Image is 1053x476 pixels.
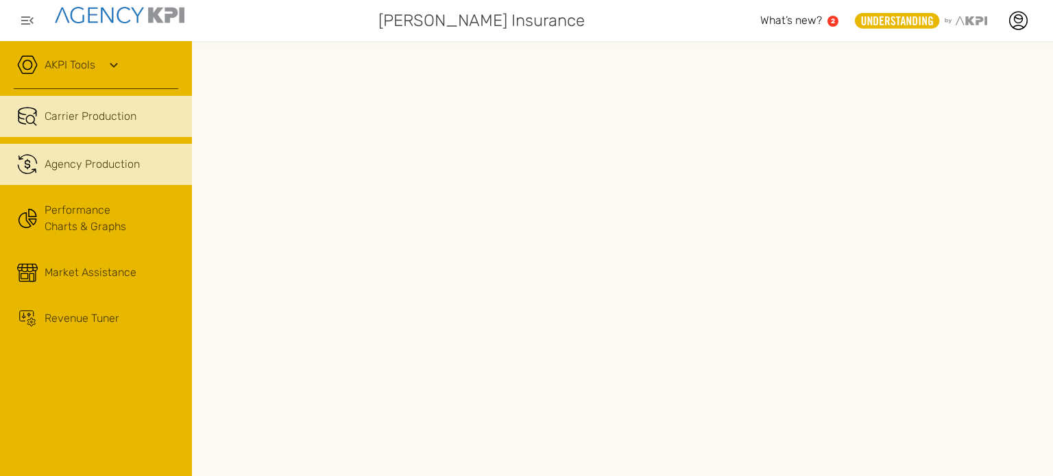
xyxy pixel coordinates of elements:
span: Revenue Tuner [45,310,119,327]
span: Carrier Production [45,108,136,125]
a: AKPI Tools [45,57,95,73]
img: agencykpi-logo-550x69-2d9e3fa8.png [55,7,184,23]
span: [PERSON_NAME] Insurance [378,8,585,33]
span: Agency Production [45,156,140,173]
text: 2 [831,17,835,25]
span: Market Assistance [45,264,136,281]
a: 2 [827,16,838,27]
span: What’s new? [760,14,822,27]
